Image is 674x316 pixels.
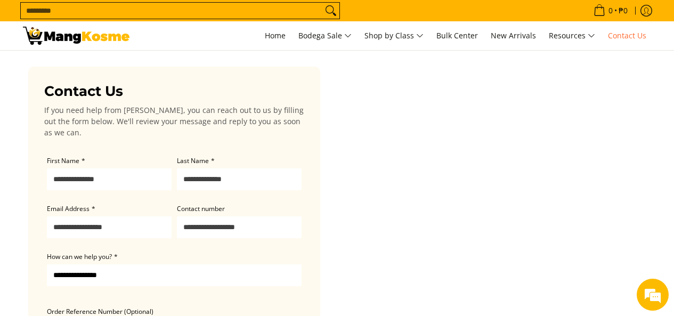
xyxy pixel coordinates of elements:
[543,21,600,50] a: Resources
[298,29,352,43] span: Bodega Sale
[359,21,429,50] a: Shop by Class
[549,29,595,43] span: Resources
[47,204,90,213] span: Email Address
[617,7,629,14] span: ₱0
[140,21,652,50] nav: Main Menu
[603,21,652,50] a: Contact Us
[491,30,536,40] span: New Arrivals
[23,27,129,45] img: Contact Us Today! l Mang Kosme - Home Appliance Warehouse Sale
[44,104,304,138] p: If you need help from [PERSON_NAME], you can reach out to us by filling out the form below. We'll...
[177,156,209,165] span: Last Name
[590,5,631,17] span: •
[485,21,541,50] a: New Arrivals
[364,29,424,43] span: Shop by Class
[608,30,646,40] span: Contact Us
[47,252,112,261] span: How can we help you?
[177,204,225,213] span: Contact number
[47,307,153,316] span: Order Reference Number (Optional)
[436,30,478,40] span: Bulk Center
[431,21,483,50] a: Bulk Center
[265,30,286,40] span: Home
[607,7,614,14] span: 0
[44,83,304,100] h3: Contact Us
[322,3,339,19] button: Search
[293,21,357,50] a: Bodega Sale
[47,156,79,165] span: First Name
[259,21,291,50] a: Home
